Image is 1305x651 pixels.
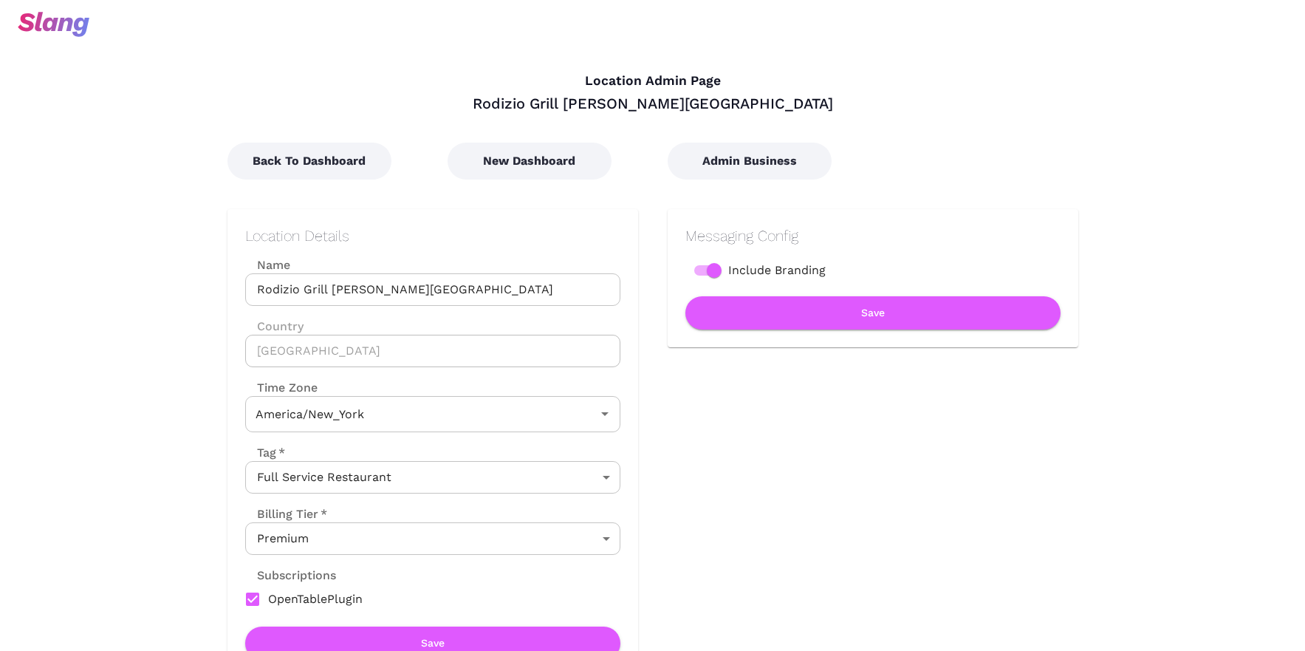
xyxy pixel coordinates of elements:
[245,227,620,245] h2: Location Details
[245,256,620,273] label: Name
[728,262,826,279] span: Include Branding
[448,143,612,180] button: New Dashboard
[245,444,285,461] label: Tag
[685,227,1061,245] h2: Messaging Config
[668,154,832,168] a: Admin Business
[245,567,336,584] label: Subscriptions
[227,94,1078,113] div: Rodizio Grill [PERSON_NAME][GEOGRAPHIC_DATA]
[245,461,620,494] div: Full Service Restaurant
[595,403,615,424] button: Open
[245,379,620,396] label: Time Zone
[268,590,363,608] span: OpenTablePlugin
[448,154,612,168] a: New Dashboard
[245,522,620,555] div: Premium
[245,505,327,522] label: Billing Tier
[227,73,1078,89] h4: Location Admin Page
[685,296,1061,330] button: Save
[245,318,620,335] label: Country
[227,143,391,180] button: Back To Dashboard
[18,12,89,37] img: svg+xml;base64,PHN2ZyB3aWR0aD0iOTciIGhlaWdodD0iMzQiIHZpZXdCb3g9IjAgMCA5NyAzNCIgZmlsbD0ibm9uZSIgeG...
[227,154,391,168] a: Back To Dashboard
[668,143,832,180] button: Admin Business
